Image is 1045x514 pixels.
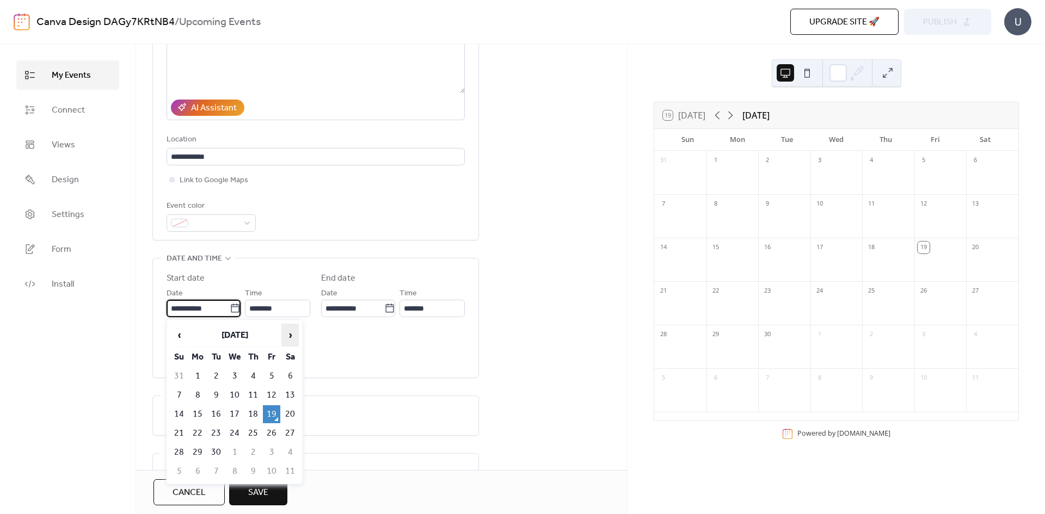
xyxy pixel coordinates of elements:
[189,443,206,461] td: 29
[226,386,243,404] td: 10
[167,287,183,300] span: Date
[207,405,225,423] td: 16
[191,102,237,115] div: AI Assistant
[189,462,206,480] td: 6
[244,443,262,461] td: 2
[861,129,911,151] div: Thu
[814,372,826,384] div: 8
[226,462,243,480] td: 8
[282,324,298,346] span: ›
[281,443,299,461] td: 4
[865,329,877,340] div: 2
[865,285,877,297] div: 25
[170,405,188,423] td: 14
[244,386,262,404] td: 11
[911,129,960,151] div: Fri
[865,241,877,253] div: 18
[16,165,119,194] a: Design
[153,479,225,505] button: Cancel
[710,198,722,210] div: 8
[167,200,254,213] div: Event color
[226,405,243,423] td: 17
[281,462,299,480] td: 11
[814,198,826,210] div: 10
[281,405,299,423] td: 20
[263,386,280,404] td: 12
[52,243,71,256] span: Form
[207,386,225,404] td: 9
[761,241,773,253] div: 16
[244,462,262,480] td: 9
[761,329,773,340] div: 30
[281,367,299,385] td: 6
[226,424,243,442] td: 24
[321,272,355,285] div: End date
[52,139,75,152] span: Views
[226,443,243,461] td: 1
[16,60,119,90] a: My Events
[762,129,812,151] div: Tue
[918,154,930,166] div: 5
[189,424,206,442] td: 22
[207,367,225,385] td: 2
[175,12,179,33] b: /
[790,9,899,35] button: Upgrade site 🚀
[657,329,669,340] div: 28
[167,252,222,265] span: Date and time
[814,285,826,297] div: 24
[918,329,930,340] div: 3
[189,405,206,423] td: 15
[281,386,299,404] td: 13
[761,198,773,210] div: 9
[52,104,85,117] span: Connect
[263,348,280,366] th: Fr
[657,241,669,253] div: 14
[263,405,280,423] td: 19
[173,486,206,499] span: Cancel
[710,285,722,297] div: 22
[969,198,981,210] div: 13
[657,285,669,297] div: 21
[263,462,280,480] td: 10
[710,241,722,253] div: 15
[814,241,826,253] div: 17
[167,133,463,146] div: Location
[710,372,722,384] div: 6
[36,12,175,33] a: Canva Design DAGy7KRtNB4
[969,329,981,340] div: 4
[207,443,225,461] td: 30
[244,424,262,442] td: 25
[171,100,244,116] button: AI Assistant
[969,372,981,384] div: 11
[712,129,762,151] div: Mon
[244,367,262,385] td: 4
[865,198,877,210] div: 11
[918,372,930,384] div: 10
[761,372,773,384] div: 7
[969,154,981,166] div: 6
[969,241,981,253] div: 20
[742,109,770,122] div: [DATE]
[167,272,205,285] div: Start date
[657,154,669,166] div: 31
[207,424,225,442] td: 23
[918,198,930,210] div: 12
[207,462,225,480] td: 7
[171,324,187,346] span: ‹
[189,324,280,347] th: [DATE]
[52,278,74,291] span: Install
[14,13,30,30] img: logo
[321,287,337,300] span: Date
[170,462,188,480] td: 5
[918,285,930,297] div: 26
[761,285,773,297] div: 23
[189,386,206,404] td: 8
[170,386,188,404] td: 7
[814,329,826,340] div: 1
[170,348,188,366] th: Su
[226,348,243,366] th: We
[263,424,280,442] td: 26
[16,130,119,159] a: Views
[837,429,890,438] a: [DOMAIN_NAME]
[245,287,262,300] span: Time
